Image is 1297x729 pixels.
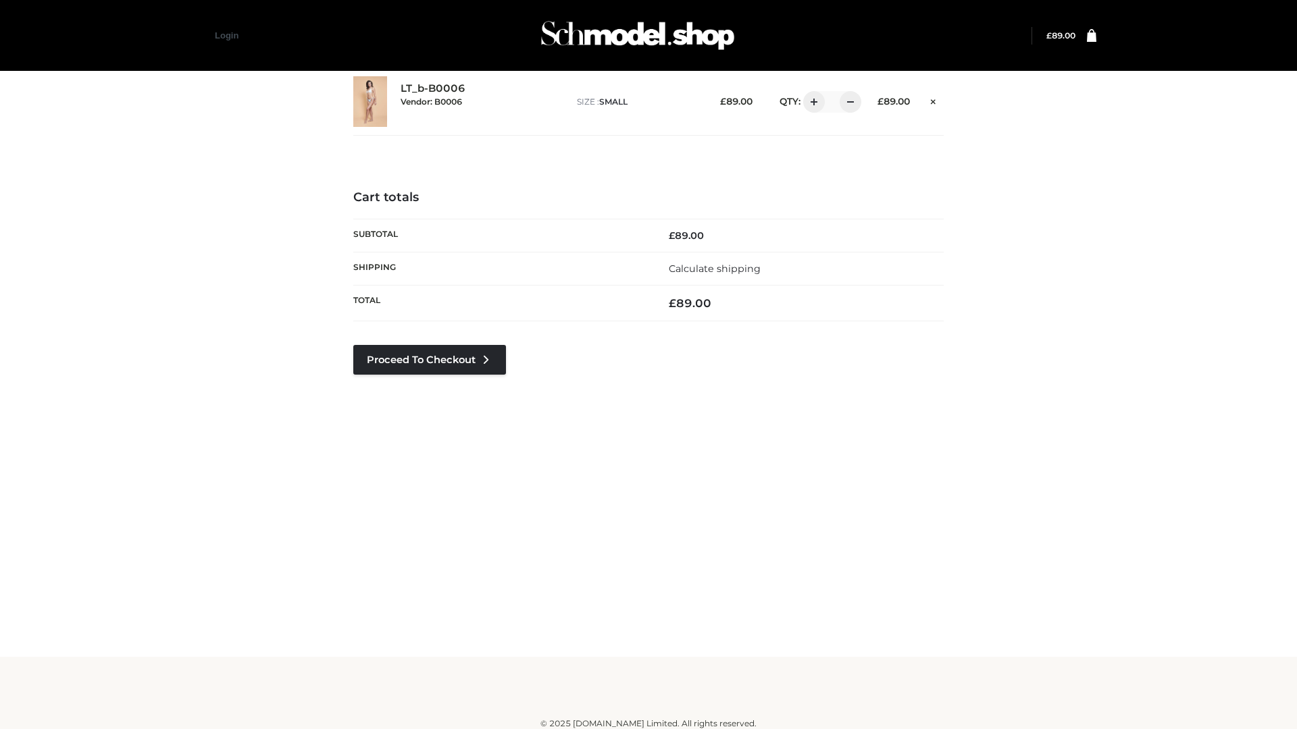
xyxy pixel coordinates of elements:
span: £ [878,96,884,107]
th: Total [353,286,648,321]
img: Schmodel Admin 964 [536,9,739,62]
th: Shipping [353,252,648,285]
bdi: 89.00 [669,296,711,310]
a: £89.00 [1046,30,1075,40]
bdi: 89.00 [720,96,753,107]
bdi: 89.00 [1046,30,1075,40]
a: Remove this item [923,91,944,109]
div: LT_b-B0006 [401,82,563,120]
a: Calculate shipping [669,263,761,275]
a: Login [215,30,238,40]
bdi: 89.00 [878,96,910,107]
bdi: 89.00 [669,230,704,242]
span: £ [1046,30,1052,40]
h4: Cart totals [353,190,944,205]
a: Proceed to Checkout [353,345,506,375]
div: QTY: [766,91,857,113]
span: £ [720,96,726,107]
p: size : [577,96,699,108]
th: Subtotal [353,219,648,252]
span: £ [669,230,675,242]
span: SMALL [599,97,628,107]
small: Vendor: B0006 [401,97,462,107]
span: £ [669,296,676,310]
